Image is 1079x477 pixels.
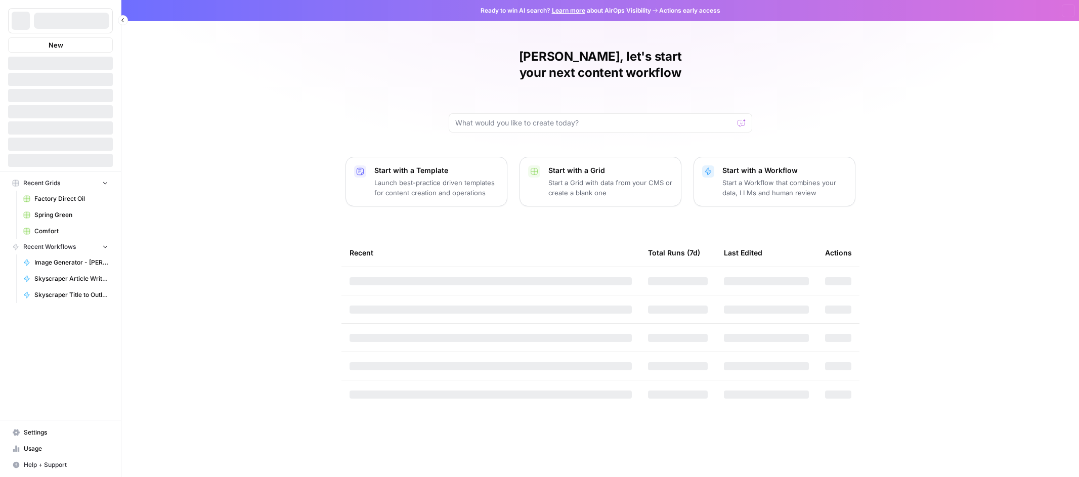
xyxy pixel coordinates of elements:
[34,274,108,283] span: Skyscraper Article Writer (Opus LLM)
[548,178,673,198] p: Start a Grid with data from your CMS or create a blank one
[8,176,113,191] button: Recent Grids
[34,210,108,220] span: Spring Green
[19,191,113,207] a: Factory Direct Oil
[8,37,113,53] button: New
[548,165,673,176] p: Start with a Grid
[49,40,63,50] span: New
[8,424,113,441] a: Settings
[19,223,113,239] a: Comfort
[34,290,108,299] span: Skyscraper Title to Outline
[24,444,108,453] span: Usage
[374,165,499,176] p: Start with a Template
[19,271,113,287] a: Skyscraper Article Writer (Opus LLM)
[23,242,76,251] span: Recent Workflows
[481,6,651,15] span: Ready to win AI search? about AirOps Visibility
[34,258,108,267] span: Image Generator - [PERSON_NAME]
[659,6,720,15] span: Actions early access
[8,239,113,254] button: Recent Workflows
[374,178,499,198] p: Launch best-practice driven templates for content creation and operations
[350,239,632,267] div: Recent
[455,118,733,128] input: What would you like to create today?
[23,179,60,188] span: Recent Grids
[648,239,700,267] div: Total Runs (7d)
[552,7,585,14] a: Learn more
[520,157,681,206] button: Start with a GridStart a Grid with data from your CMS or create a blank one
[19,207,113,223] a: Spring Green
[24,428,108,437] span: Settings
[346,157,507,206] button: Start with a TemplateLaunch best-practice driven templates for content creation and operations
[825,239,852,267] div: Actions
[449,49,752,81] h1: [PERSON_NAME], let's start your next content workflow
[8,457,113,473] button: Help + Support
[724,239,762,267] div: Last Edited
[24,460,108,469] span: Help + Support
[722,178,847,198] p: Start a Workflow that combines your data, LLMs and human review
[694,157,855,206] button: Start with a WorkflowStart a Workflow that combines your data, LLMs and human review
[722,165,847,176] p: Start with a Workflow
[19,254,113,271] a: Image Generator - [PERSON_NAME]
[34,227,108,236] span: Comfort
[34,194,108,203] span: Factory Direct Oil
[19,287,113,303] a: Skyscraper Title to Outline
[8,441,113,457] a: Usage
